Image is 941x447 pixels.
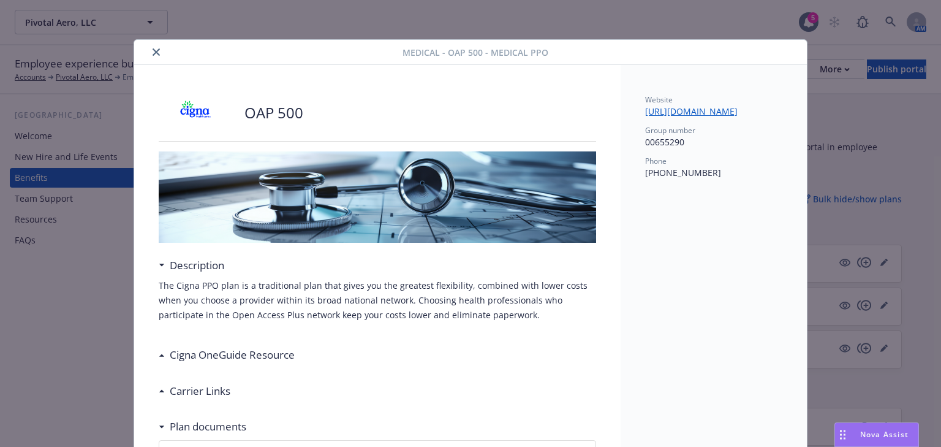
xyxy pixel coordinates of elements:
[402,46,548,59] span: Medical - OAP 500 - Medical PPO
[170,419,246,435] h3: Plan documents
[834,422,919,447] button: Nova Assist
[645,156,667,166] span: Phone
[835,423,850,446] div: Drag to move
[645,125,695,136] span: Group number
[159,94,232,131] img: CIGNA
[159,278,596,323] p: The Cigna PPO plan is a traditional plan that gives you the greatest flexibility, combined with l...
[159,347,295,363] div: Cigna OneGuide Resource
[860,429,909,440] span: Nova Assist
[645,166,782,179] p: [PHONE_NUMBER]
[170,383,230,399] h3: Carrier Links
[645,136,782,148] p: 00655290
[244,102,303,123] p: OAP 500
[159,419,246,435] div: Plan documents
[159,383,230,399] div: Carrier Links
[159,151,596,243] img: banner
[645,94,673,105] span: Website
[159,258,224,273] div: Description
[149,45,164,59] button: close
[170,347,295,363] h3: Cigna OneGuide Resource
[170,258,224,273] h3: Description
[645,105,747,117] a: [URL][DOMAIN_NAME]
